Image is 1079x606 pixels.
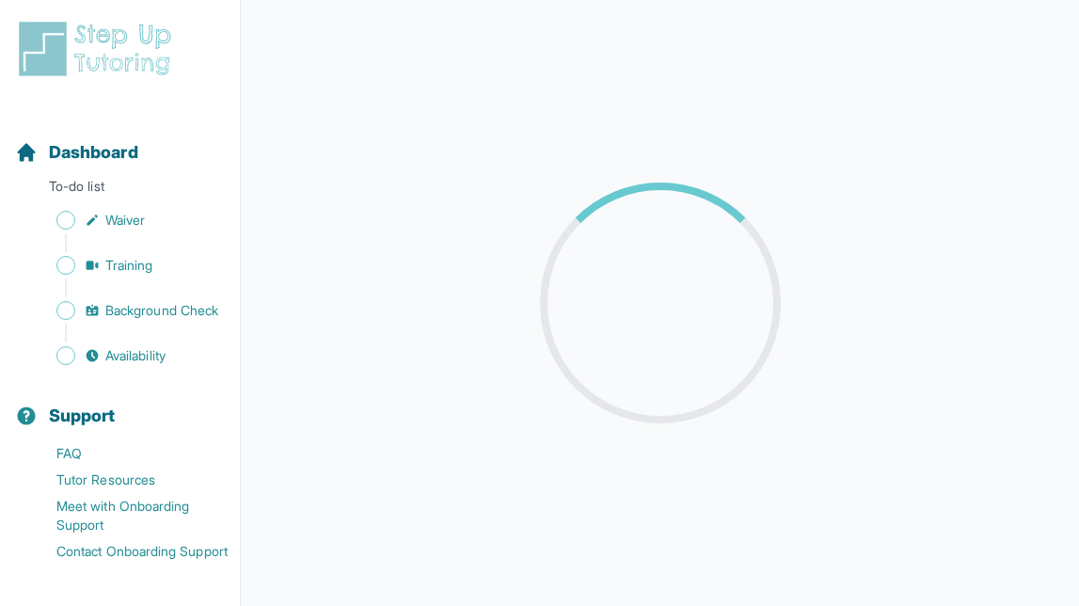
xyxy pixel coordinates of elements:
a: Availability [15,343,240,369]
a: Training [15,252,240,279]
span: Background Check [105,301,218,320]
button: Dashboard [8,109,232,173]
a: Dashboard [15,139,138,166]
p: To-do list [8,177,232,203]
img: logo [15,19,182,79]
a: FAQ [15,440,240,467]
a: Tutor Resources [15,467,240,493]
span: Availability [105,346,166,365]
a: Meet with Onboarding Support [15,493,240,538]
a: Contact Onboarding Support [15,538,240,565]
a: Background Check [15,297,240,324]
span: Waiver [105,211,145,230]
span: Dashboard [49,139,138,166]
span: Training [105,256,153,275]
a: Waiver [15,207,240,233]
span: Support [49,403,116,429]
button: Support [8,373,232,437]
